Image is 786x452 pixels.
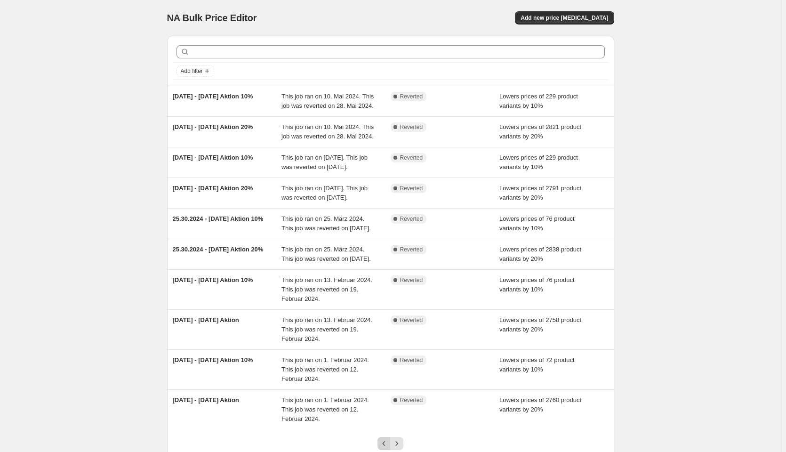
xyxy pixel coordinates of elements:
span: Reverted [400,316,423,324]
span: Lowers prices of 2760 product variants by 20% [499,396,581,413]
span: Add filter [181,67,203,75]
span: Reverted [400,276,423,284]
span: [DATE] - [DATE] Aktion 20% [173,123,253,130]
span: NA Bulk Price Editor [167,13,257,23]
span: Reverted [400,154,423,161]
span: This job ran on [DATE]. This job was reverted on [DATE]. [281,185,368,201]
span: Lowers prices of 2758 product variants by 20% [499,316,581,333]
button: Previous [377,437,391,450]
span: Reverted [400,185,423,192]
span: Lowers prices of 2838 product variants by 20% [499,246,581,262]
span: This job ran on [DATE]. This job was reverted on [DATE]. [281,154,368,170]
span: Reverted [400,246,423,253]
span: Reverted [400,93,423,100]
span: This job ran on 1. Februar 2024. This job was reverted on 12. Februar 2024. [281,396,369,422]
span: Lowers prices of 229 product variants by 10% [499,93,578,109]
span: Reverted [400,356,423,364]
span: [DATE] - [DATE] Aktion 20% [173,185,253,192]
span: This job ran on 25. März 2024. This job was reverted on [DATE]. [281,215,371,232]
span: 25.30.2024 - [DATE] Aktion 20% [173,246,264,253]
span: Lowers prices of 76 product variants by 10% [499,276,575,293]
span: 25.30.2024 - [DATE] Aktion 10% [173,215,264,222]
span: [DATE] - [DATE] Aktion 10% [173,276,253,283]
span: Reverted [400,123,423,131]
span: This job ran on 13. Februar 2024. This job was reverted on 19. Februar 2024. [281,276,372,302]
span: Reverted [400,215,423,223]
button: Next [390,437,403,450]
span: [DATE] - [DATE] Aktion [173,396,239,404]
span: This job ran on 1. Februar 2024. This job was reverted on 12. Februar 2024. [281,356,369,382]
span: This job ran on 10. Mai 2024. This job was reverted on 28. Mai 2024. [281,123,374,140]
span: Lowers prices of 72 product variants by 10% [499,356,575,373]
button: Add filter [176,65,214,77]
span: Lowers prices of 2791 product variants by 20% [499,185,581,201]
span: Lowers prices of 229 product variants by 10% [499,154,578,170]
span: This job ran on 25. März 2024. This job was reverted on [DATE]. [281,246,371,262]
span: Lowers prices of 76 product variants by 10% [499,215,575,232]
span: [DATE] - [DATE] Aktion [173,316,239,323]
span: [DATE] - [DATE] Aktion 10% [173,93,253,100]
span: This job ran on 13. Februar 2024. This job was reverted on 19. Februar 2024. [281,316,372,342]
span: Lowers prices of 2821 product variants by 20% [499,123,581,140]
span: This job ran on 10. Mai 2024. This job was reverted on 28. Mai 2024. [281,93,374,109]
span: Add new price [MEDICAL_DATA] [521,14,608,22]
span: Reverted [400,396,423,404]
button: Add new price [MEDICAL_DATA] [515,11,614,24]
span: [DATE] - [DATE] Aktion 10% [173,356,253,363]
span: [DATE] - [DATE] Aktion 10% [173,154,253,161]
nav: Pagination [377,437,403,450]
